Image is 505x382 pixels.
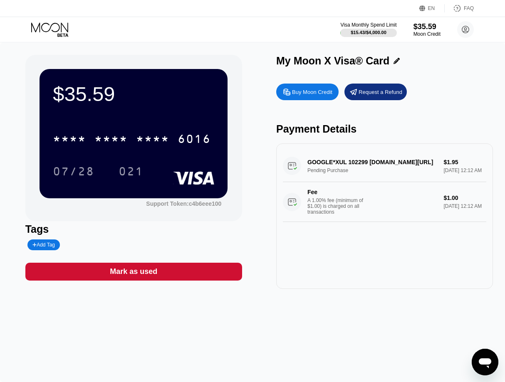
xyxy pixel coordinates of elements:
[112,161,150,182] div: 021
[344,84,407,100] div: Request a Refund
[146,200,221,207] div: Support Token: c4b6eee100
[110,267,157,276] div: Mark as used
[27,239,60,250] div: Add Tag
[419,4,445,12] div: EN
[276,123,493,135] div: Payment Details
[413,31,441,37] div: Moon Credit
[359,89,402,96] div: Request a Refund
[25,223,242,235] div: Tags
[340,22,396,28] div: Visa Monthly Spend Limit
[307,189,366,195] div: Fee
[119,166,144,179] div: 021
[53,82,214,106] div: $35.59
[413,22,441,31] div: $35.59
[178,133,211,147] div: 6016
[25,263,242,281] div: Mark as used
[443,203,486,209] div: [DATE] 12:12 AM
[428,5,435,11] div: EN
[307,197,370,215] div: A 1.00% fee (minimum of $1.00) is charged on all transactions
[413,22,441,37] div: $35.59Moon Credit
[464,5,474,11] div: FAQ
[276,55,389,67] div: My Moon X Visa® Card
[445,4,474,12] div: FAQ
[340,22,396,37] div: Visa Monthly Spend Limit$15.43/$4,000.00
[276,84,339,100] div: Buy Moon Credit
[283,182,486,222] div: FeeA 1.00% fee (minimum of $1.00) is charged on all transactions$1.00[DATE] 12:12 AM
[47,161,101,182] div: 07/28
[443,195,486,201] div: $1.00
[472,349,498,375] iframe: Button to launch messaging window
[32,242,55,248] div: Add Tag
[53,166,94,179] div: 07/28
[146,200,221,207] div: Support Token:c4b6eee100
[292,89,332,96] div: Buy Moon Credit
[351,30,386,35] div: $15.43 / $4,000.00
